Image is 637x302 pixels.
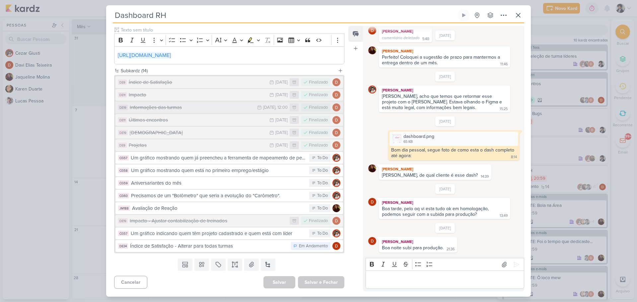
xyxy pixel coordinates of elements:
[131,154,306,162] div: Um gráfico mostrando quem já preencheu a ferramenta de mapeamento de perfil
[115,139,343,151] button: DE9 Projetos [DATE] Finalizado
[131,179,306,187] div: Aniversariantes do mês
[129,79,266,86] div: Índice de Satisfação
[317,193,328,199] div: To Do
[115,152,343,164] button: CG57 Um gráfico mostrando quem já preencheu a ferramenta de mapeamento de perfil To Do
[132,205,306,212] div: Avaliação de Reação
[368,46,376,54] img: Jaqueline Molina
[113,9,457,21] input: Kard Sem Título
[114,33,344,46] div: Editor toolbar
[118,80,127,85] div: DE9
[368,198,376,206] img: Davi Elias Teixeira
[389,132,518,146] div: dashboard.png
[511,154,517,160] div: 8:14
[275,93,288,97] div: [DATE]
[380,166,490,172] div: [PERSON_NAME]
[332,179,340,187] img: Cezar Giusti
[380,28,431,34] div: [PERSON_NAME]
[317,167,328,174] div: To Do
[119,27,344,33] input: Texto sem título
[332,141,340,149] img: Davi Elias Teixeira
[368,237,376,245] img: Davi Elias Teixeira
[118,218,128,223] div: DE19
[332,229,340,237] img: Cezar Giusti
[275,118,288,122] div: [DATE]
[118,243,128,249] div: DE34
[500,213,508,218] div: 13:49
[500,62,508,67] div: 11:46
[332,103,340,111] img: Davi Elias Teixeira
[368,27,376,34] img: Davi Elias Teixeira
[332,204,340,212] img: Jaqueline Molina
[317,205,328,212] div: To Do
[317,230,328,237] div: To Do
[332,129,340,137] img: Davi Elias Teixeira
[131,167,306,174] div: Um gráfico mostrando quem está no primeiro emprego/estágio
[382,93,503,110] div: [PERSON_NAME], acho que temos que retormar esse projeto com o [PERSON_NAME]. Estava olhando o Fig...
[115,202,343,214] button: JM188 Avaliação de Reação To Do
[118,130,128,135] div: DE19
[317,155,328,161] div: To Do
[115,76,343,88] button: DE9 Índice de Satisfação [DATE] Finalizado
[129,91,266,99] div: Impacto
[380,238,456,245] div: [PERSON_NAME]
[380,48,509,54] div: [PERSON_NAME]
[275,80,288,85] div: [DATE]
[130,242,288,250] div: Índice de Satisfação - Alterar para todas turmas
[118,155,129,160] div: CG57
[317,180,328,187] div: To Do
[115,215,343,227] button: DE19 Impacto - Ajustar contabilização de treinados Finalizado
[309,79,328,86] div: Finalizado
[114,276,147,289] button: Cancelar
[366,258,524,271] div: Editor toolbar
[461,13,466,18] div: Ligar relógio
[382,54,501,66] div: Perfeito! Coloquei a sugestão de prazo para mantermos a entrega dentro de um mês.
[118,117,127,123] div: DE11
[118,168,129,173] div: CG58
[447,247,455,252] div: 21:36
[115,89,343,101] button: DE11 Impacto [DATE] Finalizado
[309,218,328,224] div: Finalizado
[275,143,288,148] div: [DATE]
[115,240,343,252] button: DE34 Índice de Satisfação - Alterar para todas turmas Em Andamento
[481,174,489,179] div: 14:39
[366,271,524,289] div: Editor editing area: main
[130,129,266,137] div: [DEMOGRAPHIC_DATA]
[115,101,343,113] button: DE19 Informações das turmas [DATE] , 12:00 Finalizado
[391,147,516,158] div: Bom dia pessoal, segue foto de como esta o dash completo até agora:
[309,130,328,136] div: Finalizado
[130,217,286,225] div: Impacto - Ajustar contabilização de treinados
[332,154,340,162] img: Cezar Giusti
[118,206,130,211] div: JM188
[332,78,340,86] img: Davi Elias Teixeira
[382,245,444,251] div: Boa noite subi para produção.
[368,164,376,172] img: Jaqueline Molina
[332,242,340,250] img: Davi Elias Teixeira
[332,217,340,225] img: Davi Elias Teixeira
[118,143,127,148] div: DE9
[118,193,129,198] div: CG60
[131,230,306,237] div: Um gráfico indicando quem têm projeto cadastrado e quem está com líder
[332,91,340,99] img: Davi Elias Teixeira
[309,117,328,124] div: Finalizado
[368,86,376,93] img: Cezar Giusti
[422,36,429,42] div: 5:40
[118,180,129,186] div: CG59
[115,177,343,189] button: CG59 Aniversariantes do mês To Do
[299,243,328,250] div: Em Andamento
[309,142,328,149] div: Finalizado
[382,206,490,217] div: Boa tarde, pelo oq vi esta tudo ok em homologação, podemos seguir com a subida para produção?
[263,105,275,110] div: [DATE]
[275,105,288,110] div: , 12:00
[115,114,343,126] button: DE11 Últimos encontros [DATE] Finalizado
[115,164,343,176] button: CG58 Um gráfico mostrando quem está no primeiro emprego/estágio To Do
[118,231,129,236] div: CG57
[309,92,328,98] div: Finalizado
[130,104,254,111] div: Informações das turmas
[403,133,434,140] div: dashboard.png
[115,227,343,239] button: CG57 Um gráfico indicando quem têm projeto cadastrado e quem está com líder To Do
[309,104,328,111] div: Finalizado
[131,192,306,200] div: Precisamos de um "Bolômetro" que seria a evolução do "Carômetro".
[115,190,343,202] button: CG60 Precisamos de um "Bolômetro" que seria a evolução do "Carômetro". To Do
[332,116,340,124] img: Davi Elias Teixeira
[118,105,128,110] div: DE19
